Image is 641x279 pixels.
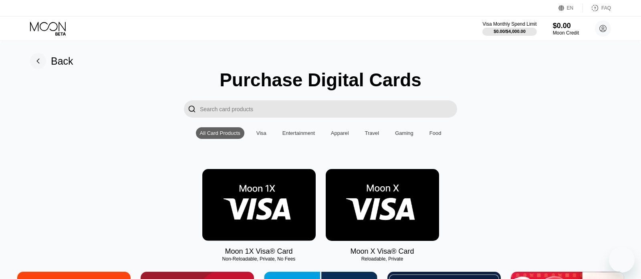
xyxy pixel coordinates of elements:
iframe: Nút để khởi chạy cửa sổ nhắn tin [609,247,635,273]
div:  [188,104,196,114]
div: $0.00 / $4,000.00 [494,29,526,34]
div: Food [429,130,441,136]
div: FAQ [601,5,611,11]
div: Travel [365,130,379,136]
div: All Card Products [196,127,244,139]
div:  [184,100,200,118]
div: FAQ [583,4,611,12]
div: Moon X Visa® Card [350,247,414,256]
div: Moon Credit [553,30,579,36]
div: Reloadable, Private [326,256,439,262]
div: EN [558,4,583,12]
div: Gaming [391,127,417,139]
div: $0.00Moon Credit [553,22,579,36]
div: Back [30,53,73,69]
div: Food [425,127,445,139]
div: Visa [256,130,266,136]
div: Visa Monthly Spend Limit$0.00/$4,000.00 [482,21,536,36]
div: Apparel [327,127,353,139]
div: Back [51,55,73,67]
div: $0.00 [553,22,579,30]
div: Visa [252,127,270,139]
div: Moon 1X Visa® Card [225,247,292,256]
div: Entertainment [282,130,315,136]
div: Non-Reloadable, Private, No Fees [202,256,316,262]
div: Apparel [331,130,349,136]
div: Visa Monthly Spend Limit [482,21,536,27]
input: Search card products [200,100,457,118]
div: All Card Products [200,130,240,136]
div: Entertainment [278,127,319,139]
div: Gaming [395,130,413,136]
div: Purchase Digital Cards [220,69,421,91]
div: Travel [361,127,383,139]
div: EN [567,5,574,11]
